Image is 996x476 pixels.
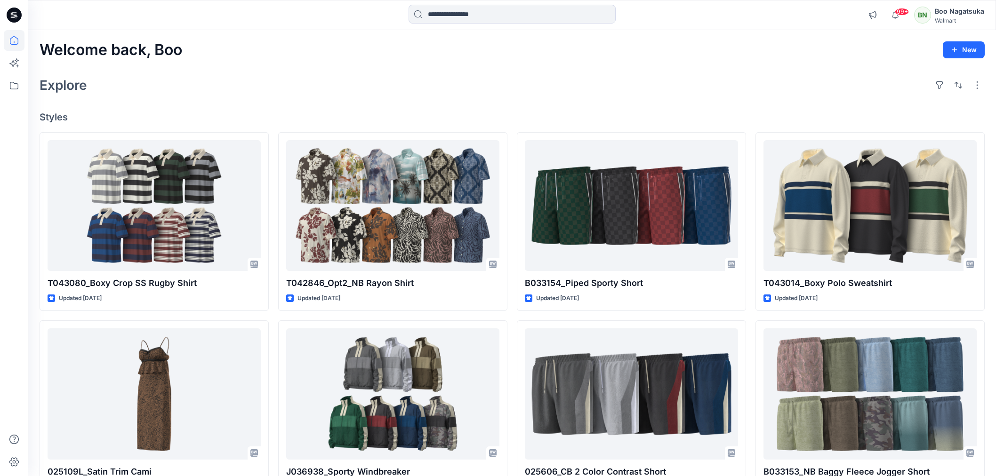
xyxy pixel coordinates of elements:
[536,294,579,303] p: Updated [DATE]
[943,41,985,58] button: New
[763,328,977,459] a: B033153_NB Baggy Fleece Jogger Short
[525,328,738,459] a: 025606_CB 2 Color Contrast Short
[914,7,931,24] div: BN
[297,294,340,303] p: Updated [DATE]
[525,277,738,290] p: B033154_Piped Sporty Short
[40,41,182,59] h2: Welcome back, Boo
[935,17,984,24] div: Walmart
[40,78,87,93] h2: Explore
[935,6,984,17] div: Boo Nagatsuka
[286,140,499,271] a: T042846_Opt2_NB Rayon Shirt
[525,140,738,271] a: B033154_Piped Sporty Short
[48,328,261,459] a: 025109L_Satin Trim Cami
[286,328,499,459] a: J036938_Sporty Windbreaker
[775,294,818,303] p: Updated [DATE]
[48,277,261,290] p: T043080_Boxy Crop SS Rugby Shirt
[40,111,985,123] h4: Styles
[286,277,499,290] p: T042846_Opt2_NB Rayon Shirt
[59,294,102,303] p: Updated [DATE]
[763,277,977,290] p: T043014_Boxy Polo Sweatshirt
[48,140,261,271] a: T043080_Boxy Crop SS Rugby Shirt
[763,140,977,271] a: T043014_Boxy Polo Sweatshirt
[895,8,909,16] span: 99+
